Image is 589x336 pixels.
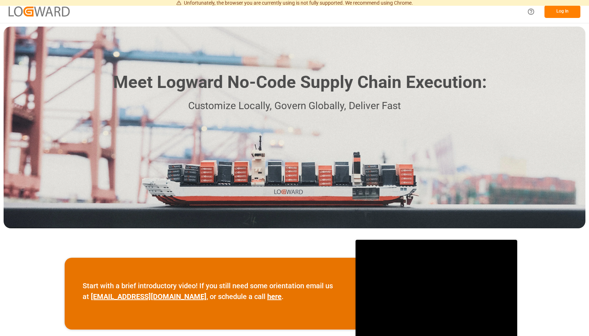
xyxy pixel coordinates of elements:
button: Help Center [523,4,539,20]
p: Customize Locally, Govern Globally, Deliver Fast [102,98,487,114]
a: here [267,292,282,301]
button: Log In [544,5,580,18]
p: Start with a brief introductory video! If you still need some orientation email us at , or schedu... [83,280,338,302]
h1: Meet Logward No-Code Supply Chain Execution: [113,70,487,95]
a: [EMAIL_ADDRESS][DOMAIN_NAME] [91,292,207,301]
img: Logward_new_orange.png [9,6,70,16]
